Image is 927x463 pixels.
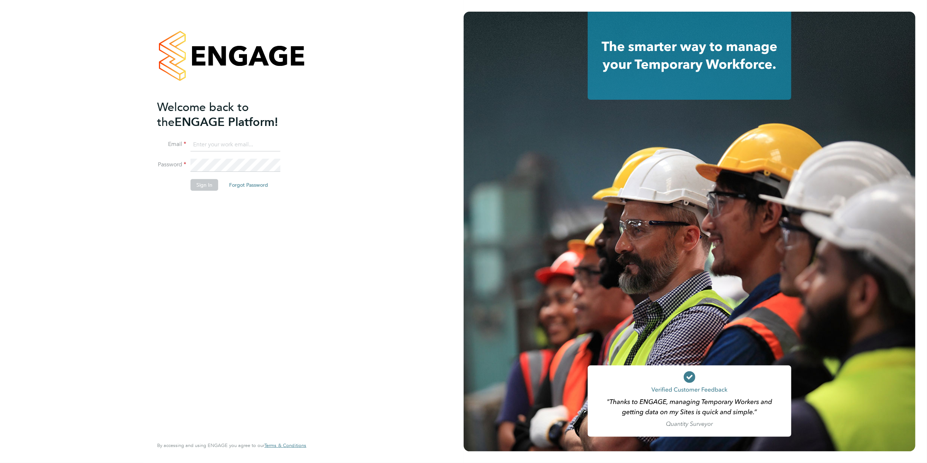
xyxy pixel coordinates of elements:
[191,138,280,151] input: Enter your work email...
[223,179,274,191] button: Forgot Password
[157,100,299,130] h2: ENGAGE Platform!
[191,179,218,191] button: Sign In
[157,141,186,148] label: Email
[157,161,186,169] label: Password
[264,443,306,448] a: Terms & Conditions
[157,442,306,448] span: By accessing and using ENGAGE you agree to our
[157,100,249,129] span: Welcome back to the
